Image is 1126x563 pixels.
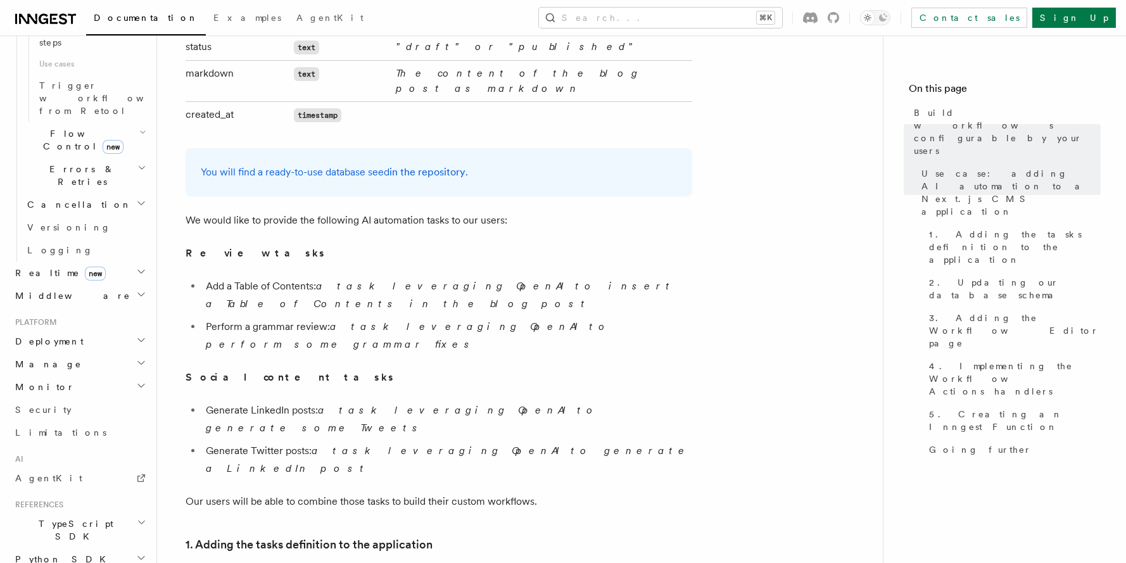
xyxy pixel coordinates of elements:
span: Limitations [15,427,106,438]
a: in the repository [389,166,465,178]
li: Generate LinkedIn posts: [202,402,692,437]
span: Flow Control [22,127,139,153]
span: TypeScript SDK [10,517,137,543]
button: Monitor [10,376,149,398]
strong: Social content tasks [186,371,395,383]
span: Security [15,405,72,415]
li: Perform a grammar review: [202,318,692,353]
em: "draft" or "published" [396,41,638,53]
a: Logging [22,239,149,262]
li: Add a Table of Contents: [202,277,692,313]
a: AgentKit [289,4,371,34]
code: text [294,67,319,81]
li: Generate Twitter posts: [202,442,692,478]
a: Trigger workflows from Retool [34,74,149,122]
kbd: ⌘K [757,11,775,24]
span: 4. Implementing the Workflow Actions handlers [929,360,1101,398]
button: Toggle dark mode [860,10,890,25]
span: new [85,267,106,281]
td: markdown [186,60,289,101]
span: Trigger workflows from Retool [39,80,179,116]
span: 1. Adding the tasks definition to the application [929,228,1101,266]
a: 5. Creating an Inngest Function [924,403,1101,438]
td: created_at [186,101,289,128]
span: Examples [213,13,281,23]
button: Flow Controlnew [22,122,149,158]
span: Cancellation [22,198,132,211]
em: a task leveraging OpenAI to generate a LinkedIn post [206,445,690,474]
span: Errors & Retries [22,163,137,188]
span: 3. Adding the Workflow Editor page [929,312,1101,350]
a: 3. Adding the Workflow Editor page [924,307,1101,355]
a: Examples [206,4,289,34]
span: Manage [10,358,82,370]
td: status [186,34,289,60]
a: Loops over steps [34,18,149,54]
em: a task leveraging OpenAI to generate some Tweets [206,404,600,434]
a: 1. Adding the tasks definition to the application [924,223,1101,271]
span: 5. Creating an Inngest Function [929,408,1101,433]
a: Documentation [86,4,206,35]
span: new [103,140,123,154]
a: Going further [924,438,1101,461]
h4: On this page [909,81,1101,101]
a: Use case: adding AI automation to a Next.js CMS application [916,162,1101,223]
button: Cancellation [22,193,149,216]
span: Build workflows configurable by your users [914,106,1101,157]
span: Realtime [10,267,106,279]
a: 1. Adding the tasks definition to the application [186,536,433,554]
span: AgentKit [296,13,364,23]
span: References [10,500,63,510]
button: TypeScript SDK [10,512,149,548]
a: Limitations [10,421,149,444]
button: Middleware [10,284,149,307]
span: AI [10,454,23,464]
a: AgentKit [10,467,149,490]
a: Sign Up [1032,8,1116,28]
span: Use case: adding AI automation to a Next.js CMS application [921,167,1101,218]
button: Errors & Retries [22,158,149,193]
span: Platform [10,317,57,327]
a: Versioning [22,216,149,239]
em: a task leveraging OpenAI to perform some grammar fixes [206,320,612,350]
span: AgentKit [15,473,82,483]
button: Realtimenew [10,262,149,284]
button: Manage [10,353,149,376]
code: timestamp [294,108,341,122]
a: Build workflows configurable by your users [909,101,1101,162]
span: Monitor [10,381,75,393]
a: 2. Updating our database schema [924,271,1101,307]
p: You will find a ready-to-use database seed . [201,163,677,181]
strong: Review tasks [186,247,326,259]
span: Documentation [94,13,198,23]
p: Our users will be able to combine those tasks to build their custom workflows. [186,493,692,510]
span: Going further [929,443,1032,456]
button: Search...⌘K [539,8,782,28]
em: a task leveraging OpenAI to insert a Table of Contents in the blog post [206,280,675,310]
a: 4. Implementing the Workflow Actions handlers [924,355,1101,403]
span: Logging [27,245,93,255]
a: Security [10,398,149,421]
em: The content of the blog post as markdown [396,67,641,94]
span: Deployment [10,335,84,348]
span: 2. Updating our database schema [929,276,1101,301]
button: Deployment [10,330,149,353]
span: Versioning [27,222,111,232]
span: Use cases [34,54,149,74]
code: text [294,41,319,54]
p: We would like to provide the following AI automation tasks to our users: [186,212,692,229]
span: Middleware [10,289,130,302]
a: Contact sales [911,8,1027,28]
